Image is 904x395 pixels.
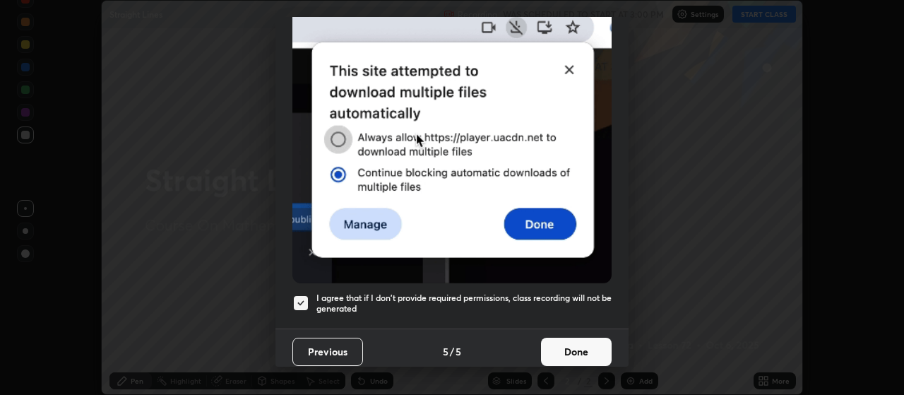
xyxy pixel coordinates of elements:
h5: I agree that if I don't provide required permissions, class recording will not be generated [316,293,612,314]
h4: / [450,344,454,359]
h4: 5 [456,344,461,359]
button: Previous [292,338,363,366]
button: Done [541,338,612,366]
h4: 5 [443,344,448,359]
